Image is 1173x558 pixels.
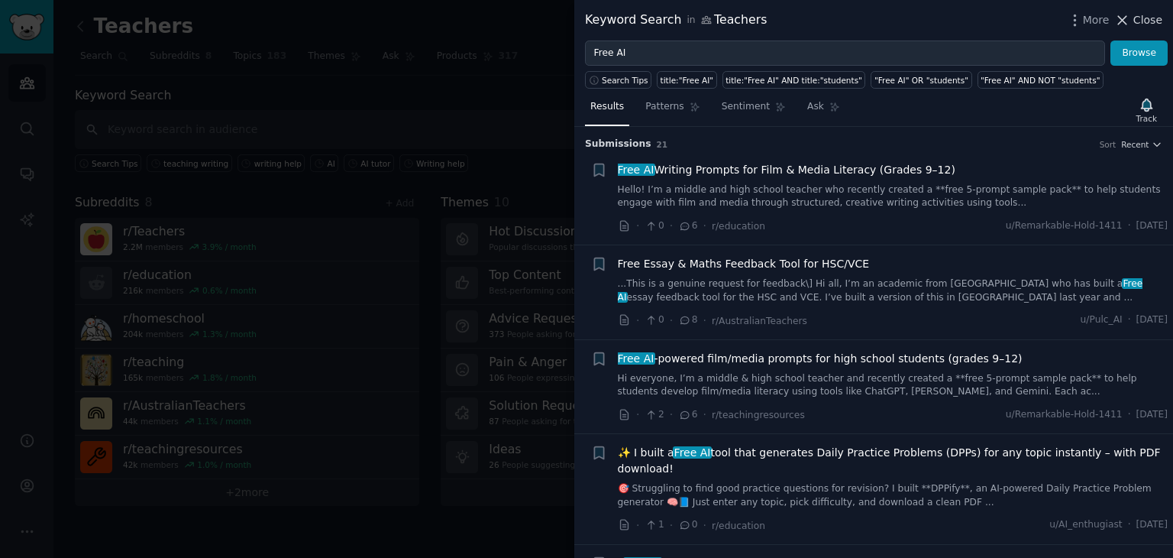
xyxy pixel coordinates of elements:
span: Free AI [673,446,712,459]
span: Sentiment [722,100,770,114]
span: · [670,313,673,329]
span: 0 [678,518,697,532]
button: More [1067,12,1110,28]
a: Free AI-powered film/media prompts for high school students (grades 9–12) [618,351,1023,367]
span: · [703,218,706,234]
span: r/AustralianTeachers [712,316,807,326]
span: · [1128,518,1131,532]
span: Results [590,100,624,114]
span: More [1083,12,1110,28]
span: u/Pulc_AI [1081,313,1123,327]
span: 0 [645,219,664,233]
div: title:"Free AI" [661,75,714,86]
a: ...This is a genuine request for feedback\] Hi all, I’m an academic from [GEOGRAPHIC_DATA] who ha... [618,277,1168,304]
span: · [670,218,673,234]
a: title:"Free AI" [657,71,717,89]
span: Free AI [616,164,655,176]
span: in [687,14,695,28]
div: title:"Free AI" AND title:"students" [725,75,862,86]
span: Writing Prompts for Film & Media Literacy (Grades 9–12) [618,162,955,178]
span: 21 [657,140,668,149]
a: Hello! I’m a middle and high school teacher who recently created a **free 5-prompt sample pack** ... [618,183,1168,210]
span: 1 [645,518,664,532]
span: · [670,517,673,534]
span: 2 [645,408,664,422]
div: Sort [1100,139,1116,150]
a: Sentiment [716,95,791,126]
a: Ask [802,95,845,126]
span: · [636,407,639,423]
span: 6 [678,408,697,422]
span: Patterns [645,100,683,114]
a: ✨ I built aFree AItool that generates Daily Practice Problems (DPPs) for any topic instantly – wi... [618,445,1168,477]
span: · [703,313,706,329]
span: 6 [678,219,697,233]
span: r/education [712,221,765,232]
span: · [1128,408,1131,422]
span: · [703,517,706,534]
button: Close [1114,12,1162,28]
span: Search Tips [602,75,648,86]
span: · [1128,219,1131,233]
a: title:"Free AI" AND title:"students" [722,71,866,89]
button: Browse [1110,41,1168,67]
div: Keyword Search Teachers [585,11,767,30]
span: u/Remarkable-Hold-1411 [1006,408,1123,422]
span: · [703,407,706,423]
span: · [636,313,639,329]
span: · [1128,313,1131,327]
span: Free AI [618,278,1143,303]
div: Track [1136,113,1157,124]
span: · [670,407,673,423]
span: 8 [678,313,697,327]
span: Free AI [616,352,655,365]
input: Try a keyword related to your business [585,41,1105,67]
span: [DATE] [1136,408,1168,422]
a: Results [585,95,629,126]
span: Submission s [585,138,651,151]
span: u/Remarkable-Hold-1411 [1006,219,1123,233]
span: Close [1133,12,1162,28]
span: · [636,517,639,534]
button: Track [1131,94,1162,126]
a: Hi everyone, I’m a middle & high school teacher and recently created a **free 5-prompt sample pac... [618,372,1168,399]
button: Search Tips [585,71,651,89]
span: ✨ I built a tool that generates Daily Practice Problems (DPPs) for any topic instantly – with PDF... [618,445,1168,477]
span: [DATE] [1136,313,1168,327]
span: [DATE] [1136,518,1168,532]
a: 🎯 Struggling to find good practice questions for revision? I built **DPPify**, an AI-powered Dail... [618,482,1168,509]
span: -powered film/media prompts for high school students (grades 9–12) [618,351,1023,367]
div: "Free AI" OR "students" [874,75,968,86]
span: 0 [645,313,664,327]
span: r/teachingresources [712,410,805,420]
button: Recent [1121,139,1162,150]
span: u/AI_enthugiast [1049,518,1123,532]
span: · [636,218,639,234]
span: Recent [1121,139,1149,150]
span: r/education [712,521,765,531]
span: Ask [807,100,824,114]
div: "Free AI" AND NOT "students" [981,75,1100,86]
span: [DATE] [1136,219,1168,233]
a: "Free AI" AND NOT "students" [977,71,1104,89]
a: "Free AI" OR "students" [871,71,971,89]
a: Free Essay & Maths Feedback Tool for HSC/VCE [618,256,870,272]
a: Patterns [640,95,705,126]
a: Free AIWriting Prompts for Film & Media Literacy (Grades 9–12) [618,162,955,178]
